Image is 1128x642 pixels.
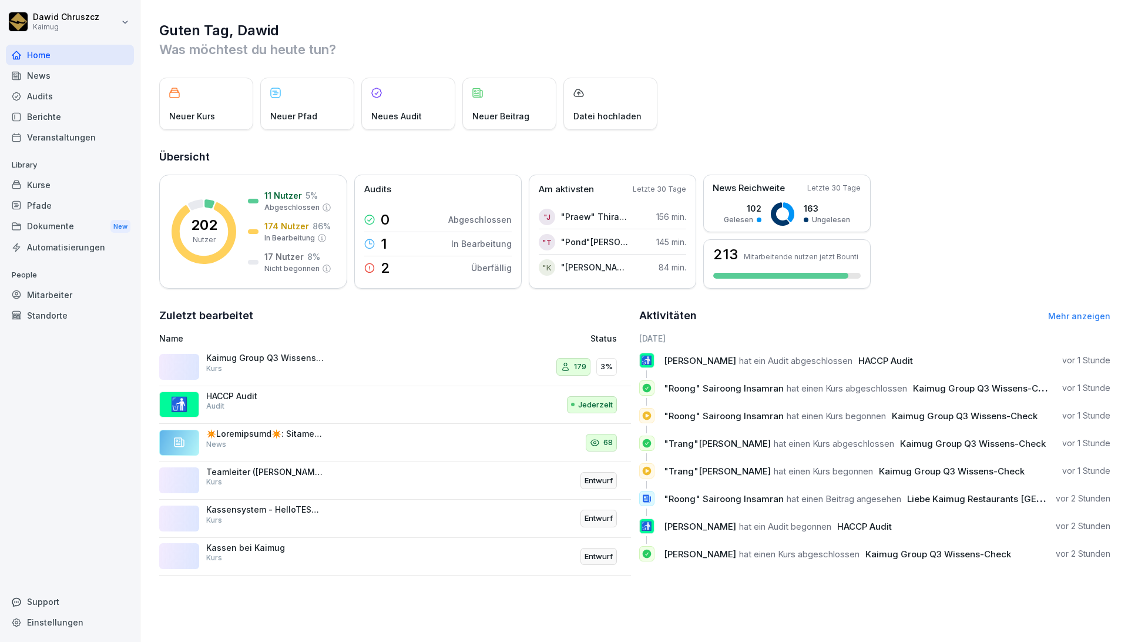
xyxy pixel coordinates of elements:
[6,305,134,326] div: Standorte
[206,543,324,553] p: Kassen bei Kaimug
[744,252,858,261] p: Mitarbeitende nutzen jetzt Bounti
[6,127,134,148] div: Veranstaltungen
[656,210,686,223] p: 156 min.
[879,466,1025,477] span: Kaimug Group Q3 Wissens-Check
[664,410,784,422] span: "Roong" Sairoong Insamran
[448,213,512,226] p: Abgeschlossen
[1062,382,1110,394] p: vor 1 Stunde
[804,202,850,215] p: 163
[313,220,331,232] p: 86 %
[865,549,1011,560] span: Kaimug Group Q3 Wissens-Check
[1062,355,1110,366] p: vor 1 Stunde
[206,553,222,563] p: Kurs
[739,355,852,366] span: hat ein Audit abgeschlossen
[578,399,613,411] p: Jederzeit
[787,410,886,422] span: hat einen Kurs begonnen
[6,216,134,238] a: DokumenteNew
[539,209,555,225] div: "J
[585,475,613,487] p: Entwurf
[1056,548,1110,560] p: vor 2 Stunden
[1056,520,1110,532] p: vor 2 Stunden
[6,591,134,612] div: Support
[724,215,753,225] p: Gelesen
[858,355,913,366] span: HACCP Audit
[574,361,586,373] p: 179
[6,175,134,195] a: Kurse
[206,429,324,439] p: ✴️Loremipsumd✴️: Sitame Conse Adipiscin Elitseddo Eiusm - Temp Incid Utlabo etd magnaal enima Min...
[664,521,736,532] span: [PERSON_NAME]
[159,386,631,424] a: 🚮HACCP AuditAuditJederzeit
[656,236,686,248] p: 145 min.
[206,477,222,487] p: Kurs
[264,189,302,202] p: 11 Nutzer
[472,110,529,122] p: Neuer Beitrag
[264,220,309,232] p: 174 Nutzer
[641,352,652,369] p: 🚮
[6,45,134,65] a: Home
[6,216,134,238] div: Dokumente
[206,401,224,412] p: Audit
[774,466,873,477] span: hat einen Kurs begonnen
[561,261,629,273] p: "[PERSON_NAME]
[170,394,188,415] p: 🚮
[807,183,861,193] p: Letzte 30 Tage
[381,261,390,275] p: 2
[1048,311,1110,321] a: Mehr anzeigen
[664,549,736,560] span: [PERSON_NAME]
[193,235,216,245] p: Nutzer
[206,391,324,402] p: HACCP Audit
[159,307,631,324] h2: Zuletzt bearbeitet
[561,236,629,248] p: "Pond"[PERSON_NAME]
[812,215,850,225] p: Ungelesen
[110,220,130,233] div: New
[6,237,134,258] div: Automatisierungen
[590,332,617,345] p: Status
[539,259,555,276] div: "K
[6,612,134,633] div: Einstellungen
[307,250,320,263] p: 8 %
[6,65,134,86] a: News
[603,437,613,449] p: 68
[206,504,324,515] p: Kassensystem - HelloTESS ([PERSON_NAME])
[739,521,831,532] span: hat ein Audit begonnen
[600,361,613,373] p: 3%
[787,383,907,394] span: hat einen Kurs abgeschlossen
[6,266,134,285] p: People
[159,149,1110,165] h2: Übersicht
[6,86,134,106] a: Audits
[1056,493,1110,504] p: vor 2 Stunden
[159,424,631,462] a: ✴️Loremipsumd✴️: Sitame Conse Adipiscin Elitseddo Eiusm - Temp Incid Utlabo etd magnaal enima Min...
[264,233,315,243] p: In Bearbeitung
[206,353,324,363] p: Kaimug Group Q3 Wissens-Check
[774,438,894,449] span: hat einen Kurs abgeschlossen
[713,182,785,195] p: News Reichweite
[6,195,134,216] a: Pfade
[6,285,134,305] a: Mitarbeiter
[639,307,697,324] h2: Aktivitäten
[305,189,318,202] p: 5 %
[264,202,320,213] p: Abgeschlossen
[264,263,320,274] p: Nicht begonnen
[1062,410,1110,422] p: vor 1 Stunde
[585,551,613,563] p: Entwurf
[892,410,1038,422] span: Kaimug Group Q3 Wissens-Check
[159,462,631,500] a: Teamleiter ([PERSON_NAME])KursEntwurf
[641,518,652,534] p: 🚮
[1062,437,1110,449] p: vor 1 Stunde
[639,332,1111,345] h6: [DATE]
[724,202,761,215] p: 102
[6,156,134,175] p: Library
[159,348,631,386] a: Kaimug Group Q3 Wissens-CheckKurs1793%
[206,515,222,526] p: Kurs
[169,110,215,122] p: Neuer Kurs
[6,106,134,127] a: Berichte
[713,248,738,262] h3: 213
[1062,465,1110,477] p: vor 1 Stunde
[159,40,1110,59] p: Was möchtest du heute tun?
[206,363,222,374] p: Kurs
